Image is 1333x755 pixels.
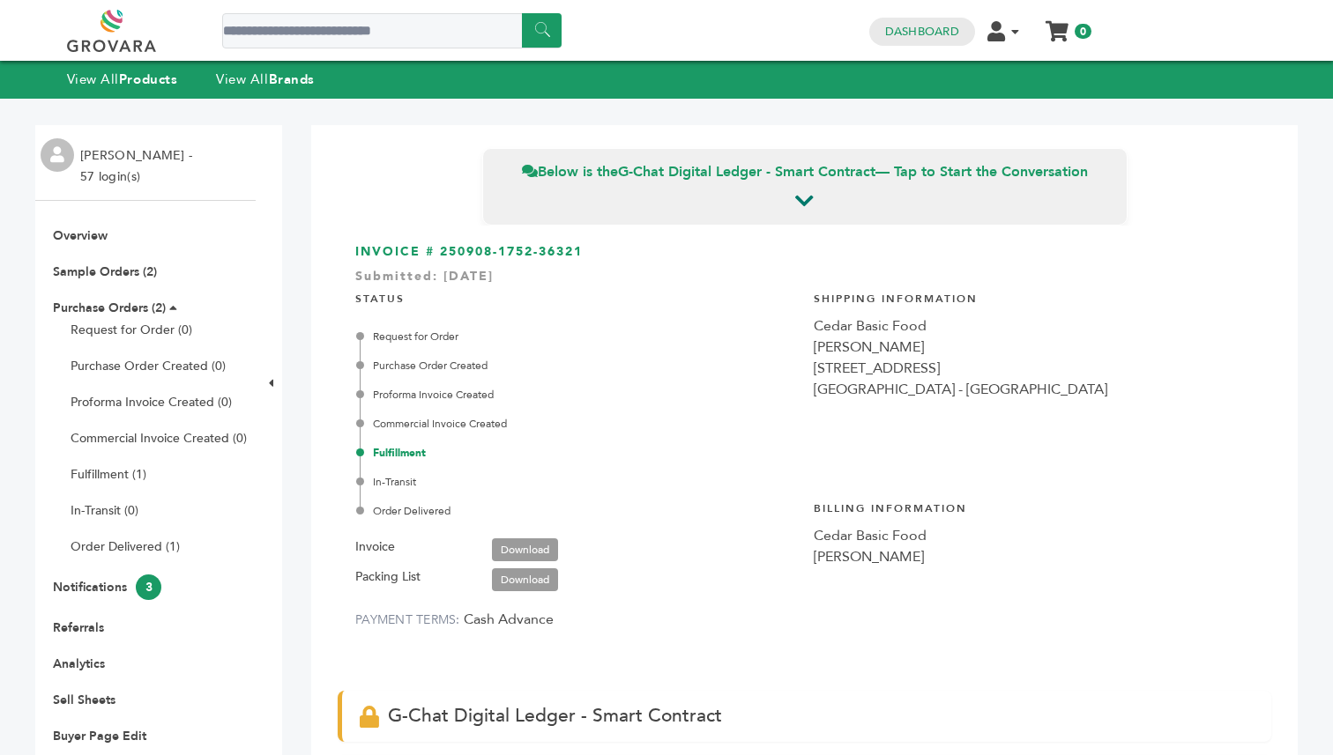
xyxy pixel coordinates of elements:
[492,538,558,561] a: Download
[222,13,562,48] input: Search a product or brand...
[71,466,146,483] a: Fulfillment (1)
[1046,16,1067,34] a: My Cart
[1075,24,1091,39] span: 0
[360,387,796,403] div: Proforma Invoice Created
[80,145,197,188] li: [PERSON_NAME] - 57 login(s)
[67,70,178,88] a: View AllProducts
[355,537,395,558] label: Invoice
[814,278,1255,315] h4: Shipping Information
[53,728,146,744] a: Buyer Page Edit
[53,227,108,244] a: Overview
[269,70,315,88] strong: Brands
[71,502,138,519] a: In-Transit (0)
[814,315,1255,337] div: Cedar Basic Food
[388,703,722,729] span: G-Chat Digital Ledger - Smart Contract
[464,610,554,629] span: Cash Advance
[814,379,1255,400] div: [GEOGRAPHIC_DATA] - [GEOGRAPHIC_DATA]
[53,300,166,316] a: Purchase Orders (2)
[360,329,796,344] div: Request for Order
[814,525,1255,546] div: Cedar Basic Food
[53,692,115,708] a: Sell Sheets
[216,70,315,88] a: View AllBrands
[360,358,796,374] div: Purchase Order Created
[360,474,796,490] div: In-Transit
[53,579,161,596] a: Notifications3
[814,358,1255,379] div: [STREET_ADDRESS]
[355,243,1254,261] h3: INVOICE # 250908-1752-36321
[71,538,180,555] a: Order Delivered (1)
[360,503,796,519] div: Order Delivered
[53,263,157,280] a: Sample Orders (2)
[522,162,1088,181] span: Below is the — Tap to Start the Conversation
[71,358,226,374] a: Purchase Order Created (0)
[119,70,177,88] strong: Products
[814,488,1255,525] h4: Billing Information
[71,394,232,411] a: Proforma Invoice Created (0)
[53,655,105,672] a: Analytics
[136,574,161,600] span: 3
[41,138,74,172] img: profile.png
[492,568,558,591] a: Download
[814,337,1255,358] div: [PERSON_NAME]
[355,566,421,588] label: Packing List
[355,611,460,628] label: PAYMENT TERMS:
[355,268,1254,294] div: Submitted: [DATE]
[360,445,796,461] div: Fulfillment
[814,546,1255,567] div: [PERSON_NAME]
[71,322,192,338] a: Request for Order (0)
[355,278,796,315] h4: STATUS
[71,430,247,447] a: Commercial Invoice Created (0)
[360,416,796,432] div: Commercial Invoice Created
[885,24,959,40] a: Dashboard
[53,619,104,636] a: Referrals
[618,162,875,181] strong: G-Chat Digital Ledger - Smart Contract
